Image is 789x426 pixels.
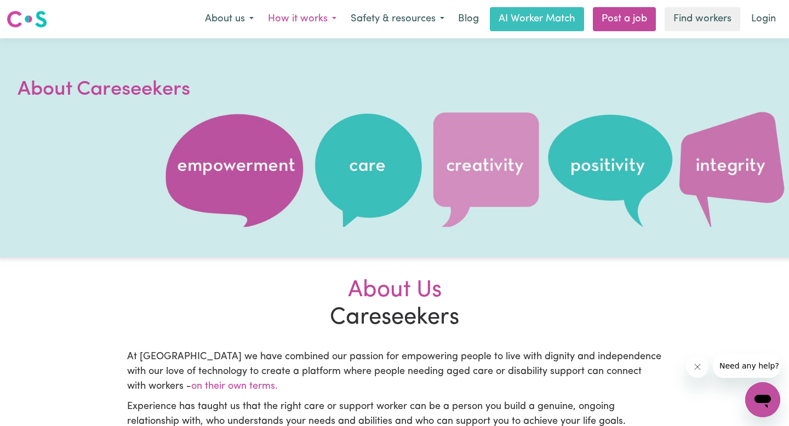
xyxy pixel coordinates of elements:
[745,382,780,417] iframe: Button to launch messaging window
[261,8,344,31] button: How it works
[127,350,662,394] p: At [GEOGRAPHIC_DATA] we have combined our passion for empowering people to live with dignity and ...
[687,356,708,378] iframe: Close message
[490,7,584,31] a: AI Worker Match
[451,7,485,31] a: Blog
[344,8,451,31] button: Safety & resources
[121,277,668,332] h2: Careseekers
[191,382,278,392] span: on their own terms.
[127,277,662,304] div: About Us
[18,76,281,104] h1: About Careseekers
[745,7,782,31] a: Login
[665,7,740,31] a: Find workers
[713,354,780,378] iframe: Message from company
[593,7,656,31] a: Post a job
[7,7,47,32] a: Careseekers logo
[7,9,47,29] img: Careseekers logo
[198,8,261,31] button: About us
